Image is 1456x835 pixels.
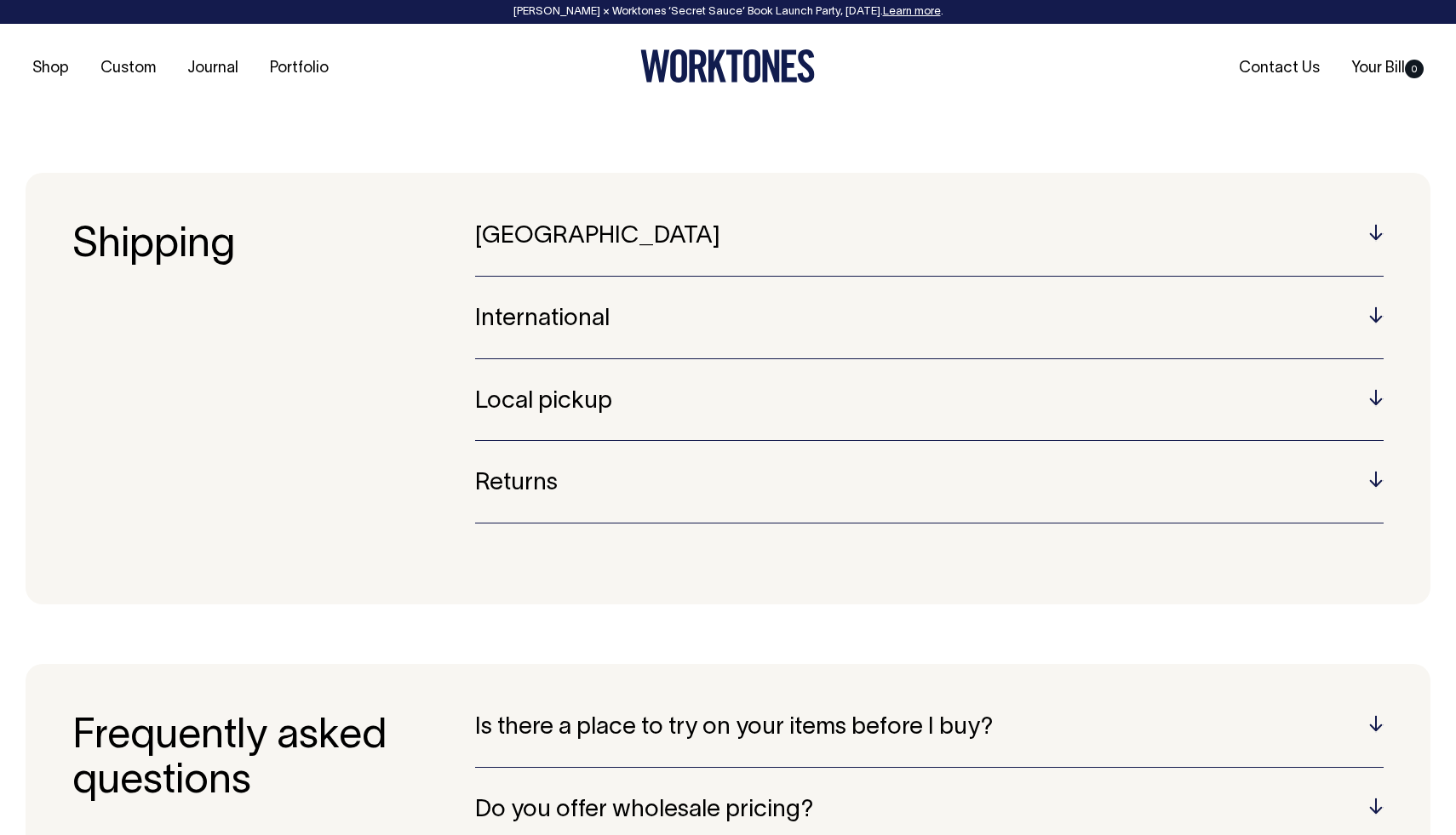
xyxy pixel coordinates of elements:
[1405,60,1424,78] span: 0
[475,224,1384,250] h5: [GEOGRAPHIC_DATA]
[17,6,1439,18] div: [PERSON_NAME] × Worktones ‘Secret Sauce’ Book Launch Party, [DATE]. .
[1232,54,1327,83] a: Contact Us
[181,54,245,83] a: Journal
[475,389,1384,415] h5: Local pickup
[1344,54,1430,83] a: Your Bill0
[475,306,1384,333] h5: International
[475,715,1384,741] h5: Is there a place to try on your items before I buy?
[475,798,1384,824] h5: Do you offer wholesale pricing?
[26,54,76,83] a: Shop
[883,7,941,17] a: Learn more
[94,54,163,83] a: Custom
[475,471,1384,497] h5: Returns
[263,54,335,83] a: Portfolio
[72,224,475,553] h3: Shipping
